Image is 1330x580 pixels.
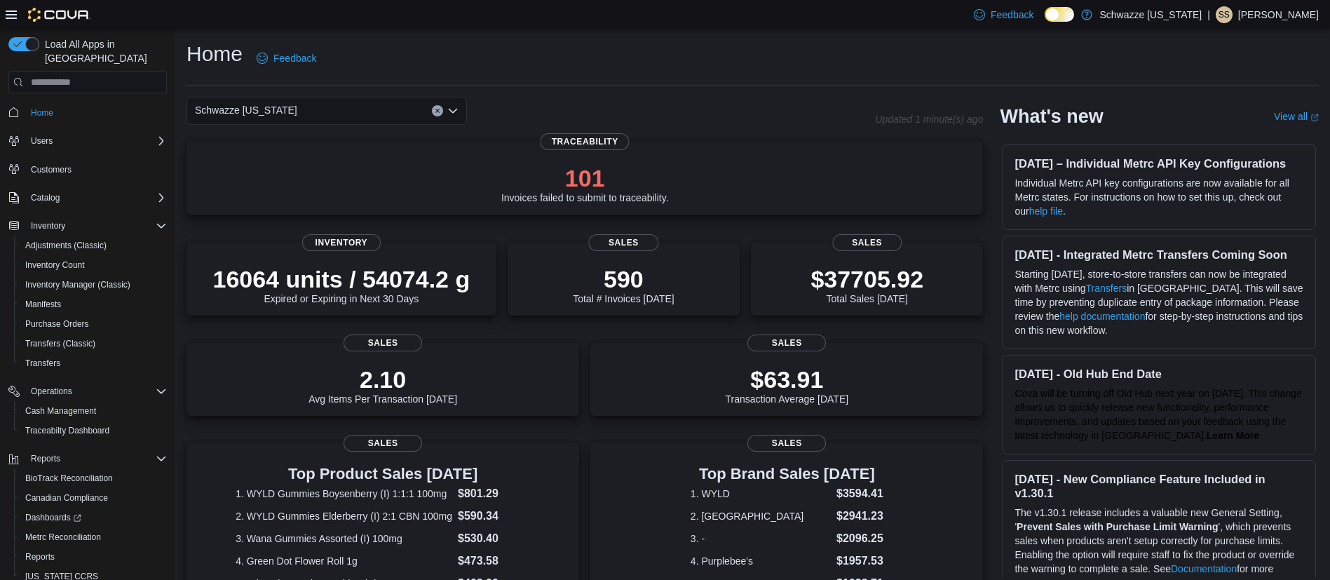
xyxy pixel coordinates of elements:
span: BioTrack Reconciliation [20,470,167,487]
button: Adjustments (Classic) [14,236,172,255]
svg: External link [1310,114,1319,122]
span: Sales [747,435,826,452]
span: Sales [344,435,422,452]
a: View allExternal link [1274,111,1319,122]
div: Transaction Average [DATE] [726,365,849,405]
h2: What's new [1000,105,1103,128]
span: Adjustments (Classic) [25,240,107,251]
a: Metrc Reconciliation [20,529,107,546]
h1: Home [186,40,243,68]
h3: Top Brand Sales [DATE] [691,466,883,483]
span: Purchase Orders [25,318,89,330]
a: BioTrack Reconciliation [20,470,118,487]
button: Canadian Compliance [14,488,172,508]
p: $63.91 [726,365,849,393]
button: Cash Management [14,401,172,421]
span: Feedback [273,51,316,65]
span: Reports [31,453,60,464]
a: Transfers [1086,283,1127,294]
button: Clear input [432,105,443,116]
span: Feedback [991,8,1033,22]
span: Traceability [541,133,630,150]
p: Starting [DATE], store-to-store transfers can now be integrated with Metrc using in [GEOGRAPHIC_D... [1015,267,1304,337]
button: Inventory [3,216,172,236]
dt: 4. Green Dot Flower Roll 1g [236,554,452,568]
input: Dark Mode [1045,7,1074,22]
span: Reports [25,551,55,562]
button: Customers [3,159,172,180]
p: 16064 units / 54074.2 g [213,265,470,293]
button: Inventory Manager (Classic) [14,275,172,295]
img: Cova [28,8,90,22]
a: Traceabilty Dashboard [20,422,115,439]
span: Sales [832,234,902,251]
span: Dashboards [25,512,81,523]
h3: Top Product Sales [DATE] [236,466,530,483]
span: Sales [589,234,658,251]
span: Transfers (Classic) [25,338,95,349]
p: | [1207,6,1210,23]
dt: 2. [GEOGRAPHIC_DATA] [691,509,831,523]
p: Schwazze [US_STATE] [1099,6,1202,23]
span: Cash Management [25,405,96,417]
span: Canadian Compliance [20,490,167,506]
a: Customers [25,161,77,178]
span: Traceabilty Dashboard [25,425,109,436]
dd: $2096.25 [836,530,883,547]
button: Reports [14,547,172,567]
span: Home [25,103,167,121]
dd: $3594.41 [836,485,883,502]
button: Catalog [3,188,172,208]
p: [PERSON_NAME] [1238,6,1319,23]
span: Dashboards [20,509,167,526]
dd: $590.34 [458,508,530,525]
p: $37705.92 [810,265,923,293]
button: Metrc Reconciliation [14,527,172,547]
dt: 1. WYLD [691,487,831,501]
button: Purchase Orders [14,314,172,334]
span: Adjustments (Classic) [20,237,167,254]
div: Shoshana Saffran [1216,6,1233,23]
span: Catalog [25,189,167,206]
dd: $801.29 [458,485,530,502]
button: Catalog [25,189,65,206]
div: Avg Items Per Transaction [DATE] [308,365,457,405]
strong: Prevent Sales with Purchase Limit Warning [1017,521,1218,532]
dt: 1. WYLD Gummies Boysenberry (I) 1:1:1 100mg [236,487,452,501]
a: Inventory Manager (Classic) [20,276,136,293]
h3: [DATE] – Individual Metrc API Key Configurations [1015,156,1304,170]
span: Sales [747,335,826,351]
a: Home [25,104,59,121]
span: Reports [25,450,167,467]
button: Users [3,131,172,151]
span: Canadian Compliance [25,492,108,504]
span: Load All Apps in [GEOGRAPHIC_DATA] [39,37,167,65]
span: Purchase Orders [20,316,167,332]
a: Manifests [20,296,67,313]
span: Metrc Reconciliation [20,529,167,546]
button: BioTrack Reconciliation [14,468,172,488]
span: Manifests [25,299,61,310]
a: Feedback [251,44,322,72]
dd: $2941.23 [836,508,883,525]
button: Inventory [25,217,71,234]
dd: $530.40 [458,530,530,547]
span: Operations [31,386,72,397]
a: Transfers [20,355,66,372]
span: Users [25,133,167,149]
div: Invoices failed to submit to traceability. [501,164,669,203]
div: Total # Invoices [DATE] [573,265,674,304]
a: Purchase Orders [20,316,95,332]
div: Total Sales [DATE] [810,265,923,304]
a: Feedback [968,1,1039,29]
span: Inventory Manager (Classic) [25,279,130,290]
dd: $473.58 [458,553,530,569]
span: Inventory Count [20,257,167,274]
a: Adjustments (Classic) [20,237,112,254]
span: BioTrack Reconciliation [25,473,113,484]
button: Users [25,133,58,149]
span: Users [31,135,53,147]
span: Sales [344,335,422,351]
span: Inventory Manager (Classic) [20,276,167,293]
dt: 3. - [691,532,831,546]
